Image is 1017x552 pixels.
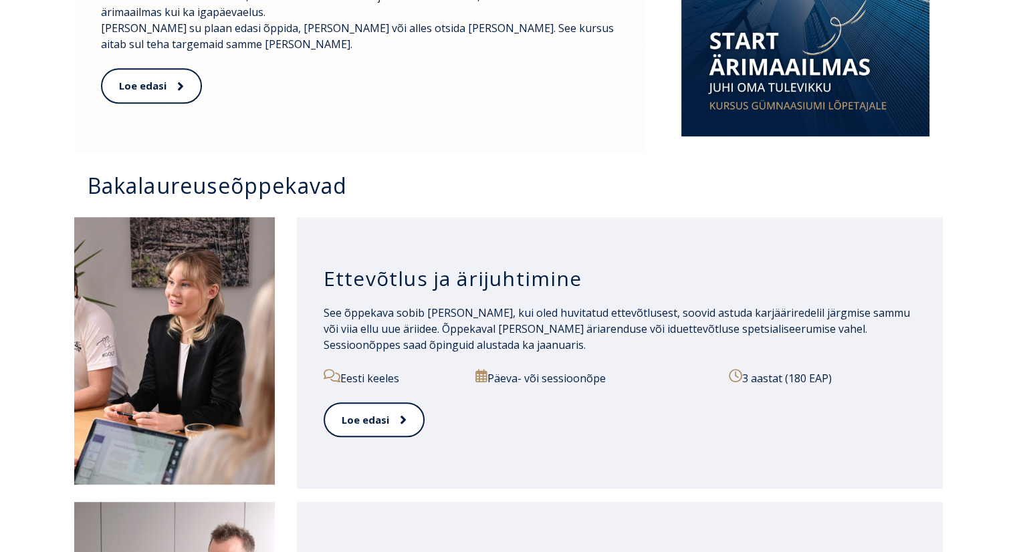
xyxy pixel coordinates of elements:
p: 3 aastat (180 EAP) [729,369,916,386]
p: Päeva- või sessioonõpe [475,369,713,386]
a: Loe edasi [324,402,425,438]
h3: Bakalaureuseõppekavad [88,174,943,197]
span: See õppekava sobib [PERSON_NAME], kui oled huvitatud ettevõtlusest, soovid astuda karjääriredelil... [324,305,910,352]
p: Eesti keeles [324,369,461,386]
h3: Ettevõtlus ja ärijuhtimine [324,266,917,291]
img: Ettevõtlus ja ärijuhtimine [74,217,275,485]
a: Loe edasi [101,68,202,104]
